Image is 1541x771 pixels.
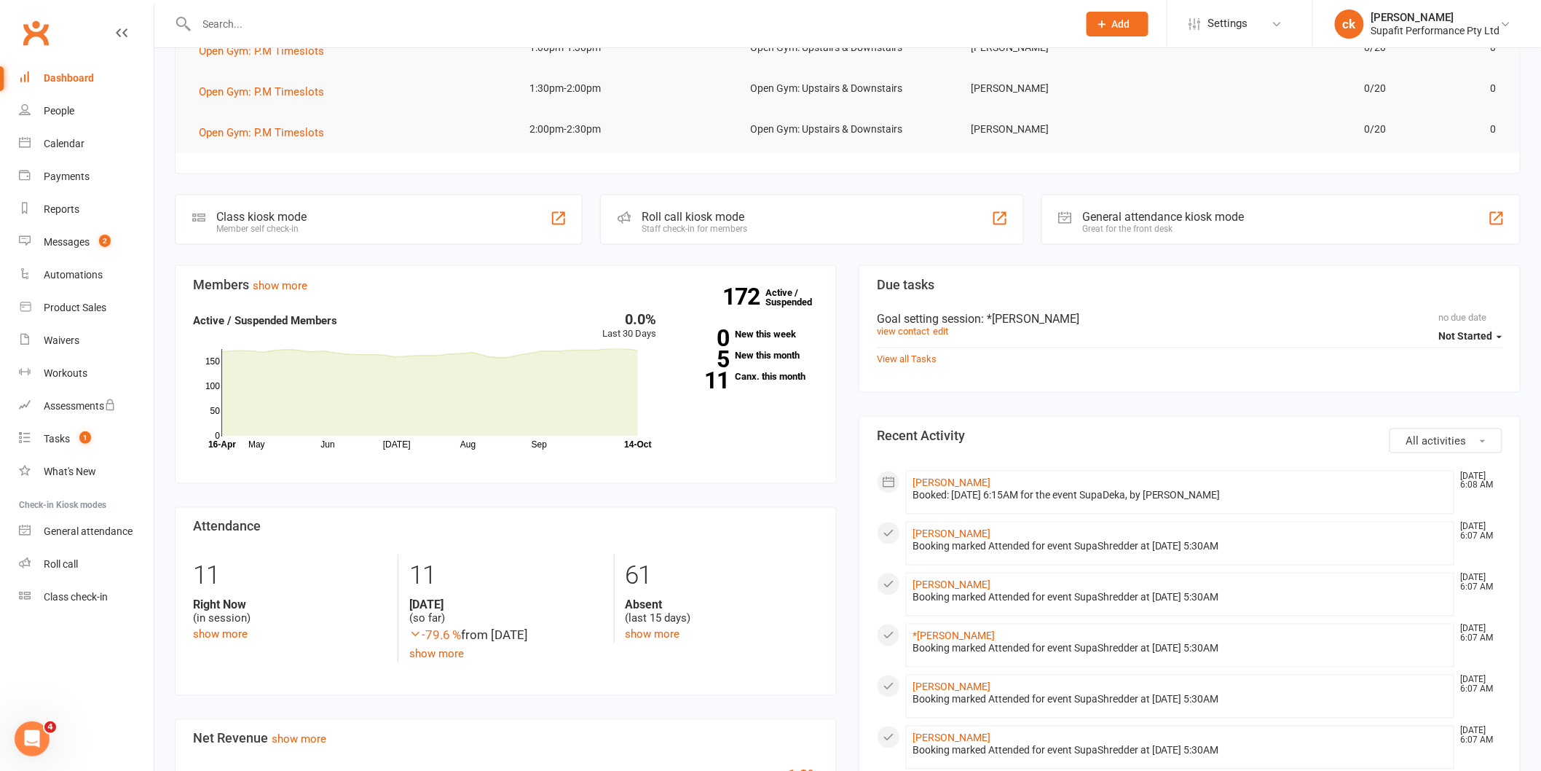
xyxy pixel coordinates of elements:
a: General attendance kiosk mode [19,515,154,548]
div: Tasks [44,433,70,445]
a: What's New [19,455,154,488]
div: Messages [44,236,90,248]
div: Class check-in [44,591,108,603]
span: 1 [79,431,91,444]
div: Reports [44,203,79,215]
a: Workouts [19,357,154,390]
a: Dashboard [19,62,154,95]
a: Automations [19,259,154,291]
a: Payments [19,160,154,193]
div: People [44,105,74,117]
a: Product Sales [19,291,154,324]
a: Calendar [19,128,154,160]
div: Product Sales [44,302,106,313]
div: Assessments [44,400,116,412]
div: Calendar [44,138,84,149]
span: 2 [99,235,111,247]
div: Workouts [44,367,87,379]
div: Dashboard [44,72,94,84]
a: People [19,95,154,128]
a: Clubworx [17,15,54,51]
div: General attendance [44,525,133,537]
div: Waivers [44,334,79,346]
iframe: Intercom live chat [15,721,50,756]
a: Messages 2 [19,226,154,259]
a: Assessments [19,390,154,423]
div: Automations [44,269,103,281]
a: Waivers [19,324,154,357]
div: Payments [44,171,90,182]
div: Roll call [44,558,78,570]
a: Tasks 1 [19,423,154,455]
a: Roll call [19,548,154,581]
a: Class kiosk mode [19,581,154,614]
a: Reports [19,193,154,226]
span: 4 [44,721,56,733]
div: What's New [44,466,96,477]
